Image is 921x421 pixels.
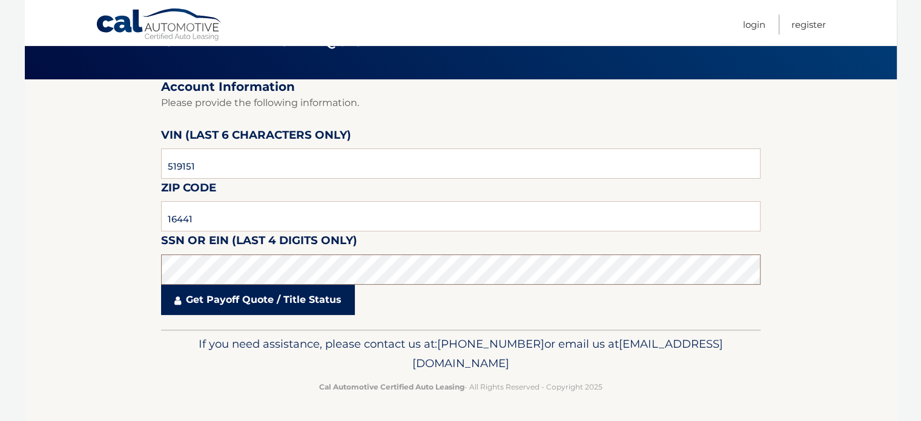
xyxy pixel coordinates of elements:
label: VIN (last 6 characters only) [161,126,351,148]
p: Please provide the following information. [161,94,761,111]
h2: Account Information [161,79,761,94]
p: - All Rights Reserved - Copyright 2025 [169,380,753,393]
label: SSN or EIN (last 4 digits only) [161,231,357,254]
a: Login [743,15,765,35]
a: Get Payoff Quote / Title Status [161,285,355,315]
p: If you need assistance, please contact us at: or email us at [169,334,753,373]
a: Cal Automotive [96,8,223,43]
span: [PHONE_NUMBER] [437,337,544,351]
strong: Cal Automotive Certified Auto Leasing [319,382,464,391]
a: Register [791,15,826,35]
label: Zip Code [161,179,216,201]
